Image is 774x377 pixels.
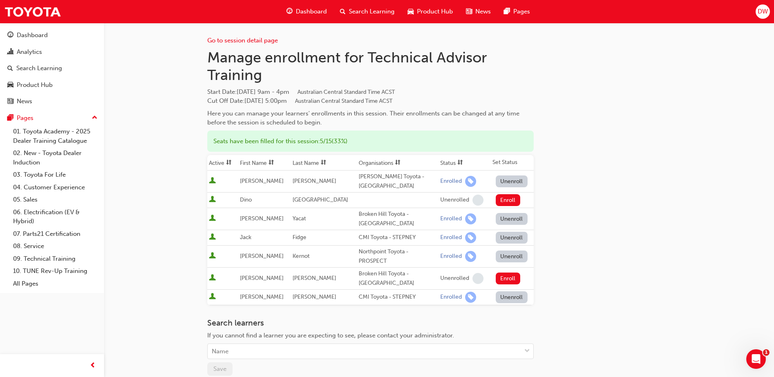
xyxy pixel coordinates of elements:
span: chart-icon [7,49,13,56]
a: 04. Customer Experience [10,181,101,194]
span: search-icon [7,65,13,72]
span: User is active [209,293,216,301]
img: Trak [4,2,61,21]
th: Set Status [491,155,534,171]
button: Pages [3,111,101,126]
span: Search Learning [349,7,395,16]
span: Fidge [293,234,306,241]
div: Product Hub [17,80,53,90]
span: learningRecordVerb_NONE-icon [472,273,483,284]
div: Dashboard [17,31,48,40]
th: Toggle SortBy [291,155,357,171]
a: 05. Sales [10,193,101,206]
span: learningRecordVerb_NONE-icon [472,195,483,206]
div: Seats have been filled for this session : 5 / 15 ( 33% ) [207,131,534,152]
span: news-icon [7,98,13,105]
a: 06. Electrification (EV & Hybrid) [10,206,101,228]
div: [PERSON_NAME] Toyota - [GEOGRAPHIC_DATA] [359,172,437,191]
div: Name [212,347,228,356]
div: Analytics [17,47,42,57]
a: All Pages [10,277,101,290]
span: [PERSON_NAME] [293,275,336,282]
span: User is active [209,177,216,185]
span: Save [213,365,226,373]
span: pages-icon [7,115,13,122]
span: prev-icon [90,361,96,371]
a: 02. New - Toyota Dealer Induction [10,147,101,169]
span: User is active [209,274,216,282]
span: car-icon [7,82,13,89]
div: Broken Hill Toyota - [GEOGRAPHIC_DATA] [359,210,437,228]
span: [PERSON_NAME] [240,253,284,259]
div: Northpoint Toyota - PROSPECT [359,247,437,266]
span: Yacat [293,215,306,222]
span: DW [758,7,768,16]
button: Save [207,362,233,376]
a: car-iconProduct Hub [401,3,459,20]
button: Enroll [496,194,520,206]
span: guage-icon [286,7,293,17]
div: Unenrolled [440,275,469,282]
span: 1 [763,349,770,356]
div: Enrolled [440,177,462,185]
span: [PERSON_NAME] [240,293,284,300]
span: If you cannot find a learner you are expecting to see, please contact your administrator. [207,332,454,339]
span: Jack [240,234,251,241]
span: car-icon [408,7,414,17]
button: Unenroll [496,213,528,225]
span: sorting-icon [321,160,326,166]
span: sorting-icon [268,160,274,166]
th: Toggle SortBy [207,155,238,171]
span: [PERSON_NAME] [240,177,284,184]
a: 08. Service [10,240,101,253]
div: News [17,97,32,106]
button: DW [756,4,770,19]
div: Here you can manage your learners' enrollments in this session. Their enrollments can be changed ... [207,109,534,127]
div: Search Learning [16,64,62,73]
span: pages-icon [504,7,510,17]
a: 07. Parts21 Certification [10,228,101,240]
a: News [3,94,101,109]
span: [PERSON_NAME] [240,215,284,222]
th: Toggle SortBy [238,155,291,171]
span: User is active [209,233,216,242]
a: 10. TUNE Rev-Up Training [10,265,101,277]
h3: Search learners [207,318,534,328]
span: User is active [209,196,216,204]
button: Unenroll [496,291,528,303]
span: [PERSON_NAME] [293,293,336,300]
a: 03. Toyota For Life [10,169,101,181]
span: Start Date : [207,87,534,97]
span: Dino [240,196,252,203]
a: pages-iconPages [497,3,537,20]
div: Enrolled [440,293,462,301]
span: [GEOGRAPHIC_DATA] [293,196,348,203]
th: Toggle SortBy [439,155,491,171]
button: DashboardAnalyticsSearch LearningProduct HubNews [3,26,101,111]
h1: Manage enrollment for Technical Advisor Training [207,49,534,84]
a: guage-iconDashboard [280,3,333,20]
span: learningRecordVerb_ENROLL-icon [465,292,476,303]
span: User is active [209,215,216,223]
span: sorting-icon [395,160,401,166]
div: Enrolled [440,253,462,260]
span: guage-icon [7,32,13,39]
a: search-iconSearch Learning [333,3,401,20]
span: [PERSON_NAME] [293,177,336,184]
div: CMI Toyota - STEPNEY [359,233,437,242]
button: Unenroll [496,175,528,187]
span: learningRecordVerb_ENROLL-icon [465,232,476,243]
div: Enrolled [440,215,462,223]
a: 01. Toyota Academy - 2025 Dealer Training Catalogue [10,125,101,147]
a: Dashboard [3,28,101,43]
span: search-icon [340,7,346,17]
span: Pages [513,7,530,16]
div: CMI Toyota - STEPNEY [359,293,437,302]
span: sorting-icon [457,160,463,166]
span: Cut Off Date : [DATE] 5:00pm [207,97,393,104]
a: Go to session detail page [207,37,278,44]
span: Australian Central Standard Time ACST [297,89,395,95]
th: Toggle SortBy [357,155,439,171]
a: Search Learning [3,61,101,76]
